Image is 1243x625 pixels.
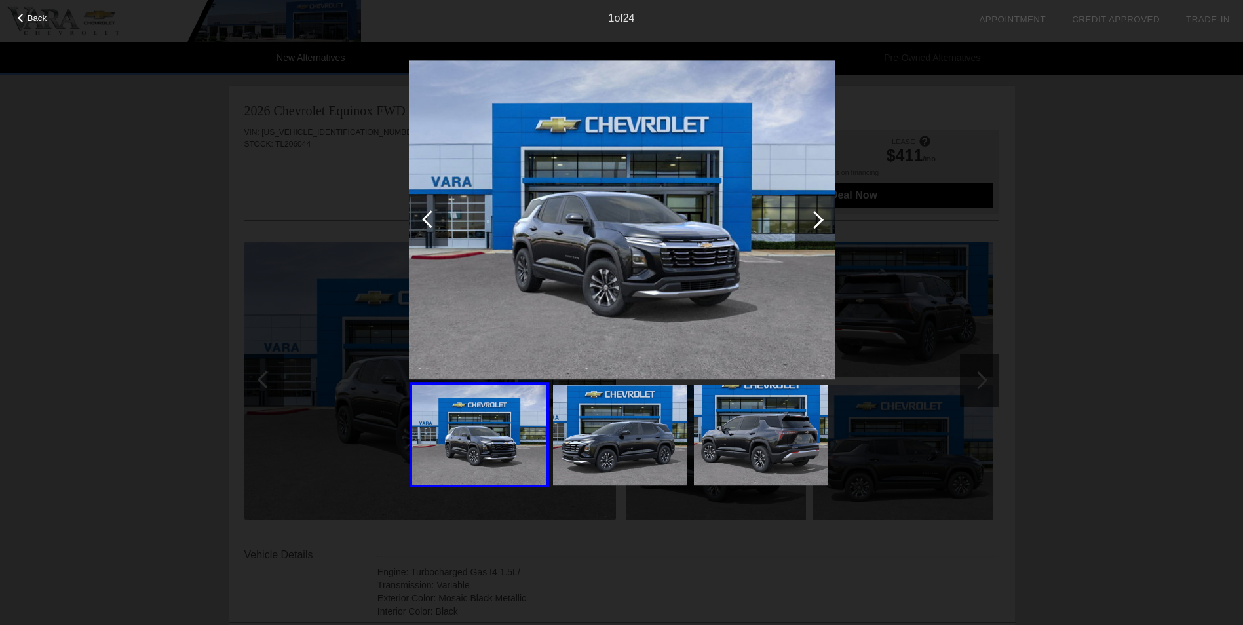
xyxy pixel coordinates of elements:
[28,13,47,23] span: Back
[608,12,614,24] span: 1
[1072,14,1160,24] a: Credit Approved
[694,385,828,485] img: image.aspx
[409,60,835,380] img: image.aspx
[553,385,687,485] img: image.aspx
[979,14,1046,24] a: Appointment
[1186,14,1230,24] a: Trade-In
[623,12,635,24] span: 24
